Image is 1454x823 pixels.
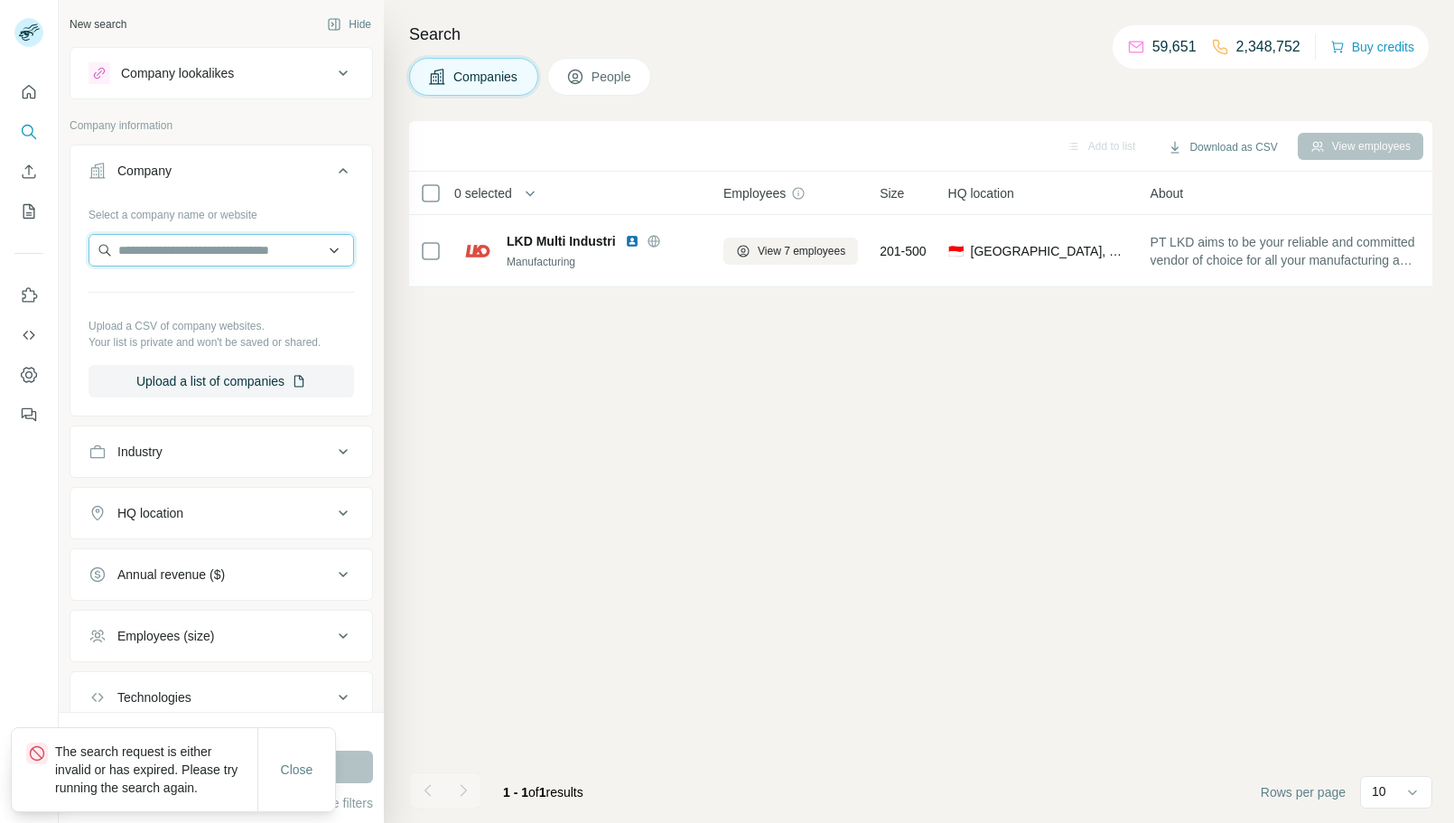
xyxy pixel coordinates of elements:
[121,64,234,82] div: Company lookalikes
[70,491,372,535] button: HQ location
[70,614,372,658] button: Employees (size)
[14,279,43,312] button: Use Surfe on LinkedIn
[70,117,373,134] p: Company information
[117,688,191,706] div: Technologies
[723,184,786,202] span: Employees
[89,318,354,334] p: Upload a CSV of company websites.
[70,676,372,719] button: Technologies
[117,504,183,522] div: HQ location
[1155,134,1290,161] button: Download as CSV
[89,334,354,351] p: Your list is private and won't be saved or shared.
[880,184,904,202] span: Size
[268,753,326,786] button: Close
[880,242,926,260] span: 201-500
[592,68,633,86] span: People
[117,162,172,180] div: Company
[948,184,1014,202] span: HQ location
[409,22,1432,47] h4: Search
[1330,34,1414,60] button: Buy credits
[948,242,964,260] span: 🇮🇩
[70,430,372,473] button: Industry
[503,785,583,800] span: results
[454,184,512,202] span: 0 selected
[14,195,43,228] button: My lists
[1151,233,1418,269] span: PT LKD aims to be your reliable and committed vendor of choice for all your manufacturing and log...
[1372,782,1386,800] p: 10
[14,76,43,108] button: Quick start
[70,149,372,200] button: Company
[539,785,546,800] span: 1
[503,785,528,800] span: 1 - 1
[14,155,43,188] button: Enrich CSV
[507,254,702,270] div: Manufacturing
[14,319,43,351] button: Use Surfe API
[89,200,354,223] div: Select a company name or website
[1151,184,1184,202] span: About
[758,243,845,259] span: View 7 employees
[117,566,225,584] div: Annual revenue ($)
[70,16,126,33] div: New search
[117,627,214,645] div: Employees (size)
[723,238,858,265] button: View 7 employees
[625,234,639,248] img: LinkedIn logo
[463,237,492,266] img: Logo of LKD Multi Industri
[70,51,372,95] button: Company lookalikes
[1152,36,1197,58] p: 59,651
[507,232,616,250] span: LKD Multi Industri
[314,11,384,38] button: Hide
[55,743,257,797] p: The search request is either invalid or has expired. Please try running the search again.
[70,553,372,596] button: Annual revenue ($)
[1236,36,1300,58] p: 2,348,752
[1261,783,1346,801] span: Rows per page
[281,761,313,779] span: Close
[14,398,43,431] button: Feedback
[453,68,519,86] span: Companies
[117,443,163,461] div: Industry
[528,785,539,800] span: of
[89,365,354,397] button: Upload a list of companies
[14,359,43,391] button: Dashboard
[14,116,43,148] button: Search
[971,242,1129,260] span: [GEOGRAPHIC_DATA], Batam
[145,724,296,740] div: 10000 search results remaining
